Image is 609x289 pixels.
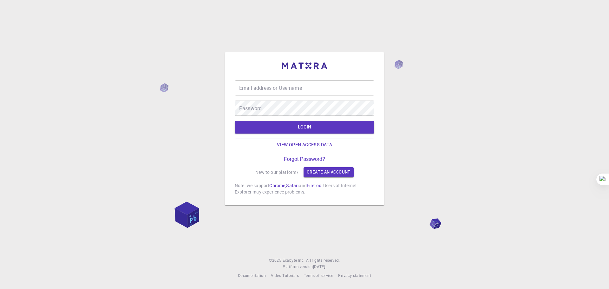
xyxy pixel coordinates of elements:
a: Chrome [269,182,285,188]
a: Video Tutorials [271,273,299,279]
p: New to our platform? [255,169,298,175]
a: Forgot Password? [284,156,325,162]
a: Privacy statement [338,273,371,279]
span: Platform version [283,264,313,270]
a: Safari [286,182,299,188]
a: Exabyte Inc. [283,257,305,264]
span: Privacy statement [338,273,371,278]
span: Video Tutorials [271,273,299,278]
span: Documentation [238,273,266,278]
a: Create an account [304,167,353,177]
button: LOGIN [235,121,374,134]
span: All rights reserved. [306,257,340,264]
a: Terms of service [304,273,333,279]
p: Note: we support , and . Users of Internet Explorer may experience problems. [235,182,374,195]
a: Documentation [238,273,266,279]
a: [DATE]. [313,264,326,270]
span: © 2025 [269,257,282,264]
span: Terms of service [304,273,333,278]
a: View open access data [235,139,374,151]
a: Firefox [307,182,321,188]
span: [DATE] . [313,264,326,269]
